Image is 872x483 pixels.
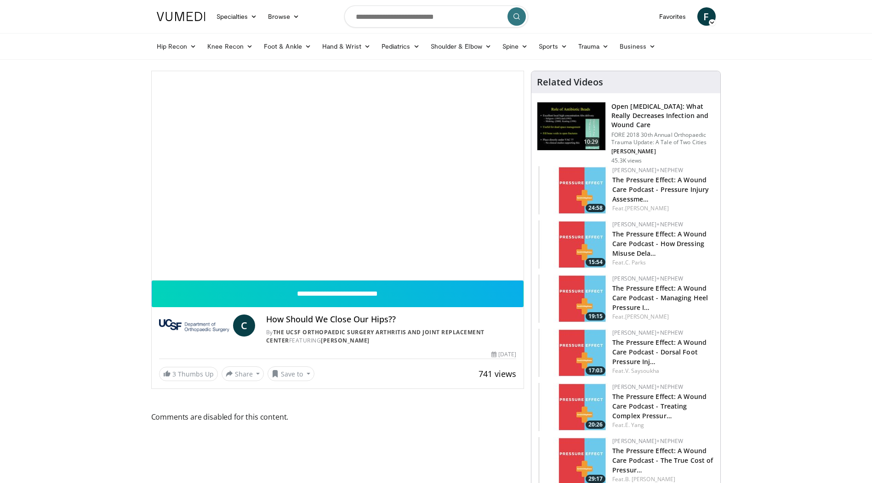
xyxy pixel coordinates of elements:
div: [DATE] [491,350,516,359]
a: Knee Recon [202,37,258,56]
span: 17:03 [586,366,605,375]
a: 24:58 [539,166,608,214]
a: Spine [497,37,533,56]
video-js: Video Player [152,71,524,281]
div: Feat. [612,204,713,213]
div: Feat. [612,313,713,321]
img: 5dccabbb-5219-43eb-ba82-333b4a767645.150x105_q85_crop-smart_upscale.jpg [539,383,608,431]
span: 19:15 [586,312,605,320]
a: [PERSON_NAME]+Nephew [612,275,683,282]
span: 24:58 [586,204,605,212]
p: 45.3K views [611,157,642,164]
a: Foot & Ankle [258,37,317,56]
a: 3 Thumbs Up [159,367,218,381]
div: By FEATURING [266,328,516,345]
a: [PERSON_NAME] [625,204,669,212]
img: ded7be61-cdd8-40fc-98a3-de551fea390e.150x105_q85_crop-smart_upscale.jpg [537,102,605,150]
a: 20:26 [539,383,608,431]
a: Business [614,37,661,56]
div: Feat. [612,421,713,429]
a: [PERSON_NAME] [321,337,370,344]
span: 15:54 [586,258,605,266]
a: Pediatrics [376,37,425,56]
a: The Pressure Effect: A Wound Care Podcast - Dorsal Foot Pressure Inj… [612,338,707,366]
a: Hip Recon [151,37,202,56]
a: The Pressure Effect: A Wound Care Podcast - Managing Heel Pressure I… [612,284,708,312]
span: 29:17 [586,475,605,483]
a: [PERSON_NAME]+Nephew [612,383,683,391]
a: E. Yang [625,421,644,429]
a: Trauma [573,37,615,56]
a: 15:54 [539,220,608,269]
a: The Pressure Effect: A Wound Care Podcast - The True Cost of Pressur… [612,446,713,474]
a: [PERSON_NAME]+Nephew [612,166,683,174]
a: 10:29 Open [MEDICAL_DATA]: What Really Decreases Infection and Wound Care FORE 2018 30th Annual O... [537,102,715,164]
img: 60a7b2e5-50df-40c4-868a-521487974819.150x105_q85_crop-smart_upscale.jpg [539,275,608,323]
span: 20:26 [586,421,605,429]
span: 3 [172,370,176,378]
a: [PERSON_NAME]+Nephew [612,329,683,337]
h4: Related Videos [537,77,603,88]
p: [PERSON_NAME] [611,148,715,155]
button: Save to [268,366,314,381]
img: The UCSF Orthopaedic Surgery Arthritis and Joint Replacement Center [159,315,229,337]
a: Favorites [654,7,692,26]
img: d68379d8-97de-484f-9076-f39c80eee8eb.150x105_q85_crop-smart_upscale.jpg [539,329,608,377]
a: The Pressure Effect: A Wound Care Podcast - Pressure Injury Assessme… [612,175,709,203]
div: Feat. [612,367,713,375]
a: 19:15 [539,275,608,323]
a: C. Parks [625,258,646,266]
input: Search topics, interventions [344,6,528,28]
a: The Pressure Effect: A Wound Care Podcast - Treating Complex Pressur… [612,392,707,420]
a: C [233,315,255,337]
img: 2a658e12-bd38-46e9-9f21-8239cc81ed40.150x105_q85_crop-smart_upscale.jpg [539,166,608,214]
a: The UCSF Orthopaedic Surgery Arthritis and Joint Replacement Center [266,328,484,344]
span: 741 views [479,368,516,379]
a: [PERSON_NAME]+Nephew [612,220,683,228]
div: Feat. [612,258,713,267]
span: Comments are disabled for this content. [151,411,524,423]
h4: How Should We Close Our Hips?? [266,315,516,325]
a: Shoulder & Elbow [425,37,497,56]
a: [PERSON_NAME]+Nephew [612,437,683,445]
a: [PERSON_NAME] [625,313,669,320]
a: Sports [533,37,573,56]
h3: Open [MEDICAL_DATA]: What Really Decreases Infection and Wound Care [611,102,715,129]
img: 61e02083-5525-4adc-9284-c4ef5d0bd3c4.150x105_q85_crop-smart_upscale.jpg [539,220,608,269]
a: The Pressure Effect: A Wound Care Podcast - How Dressing Misuse Dela… [612,230,707,258]
button: Share [222,366,264,381]
a: Browse [262,7,305,26]
a: B. [PERSON_NAME] [625,475,676,483]
img: VuMedi Logo [157,12,205,21]
a: V. Saysoukha [625,367,659,375]
a: Hand & Wrist [317,37,376,56]
p: FORE 2018 30th Annual Orthopaedic Trauma Update: A Tale of Two Cities [611,131,715,146]
a: 17:03 [539,329,608,377]
a: F [697,7,716,26]
a: Specialties [211,7,263,26]
span: 10:29 [580,137,602,146]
